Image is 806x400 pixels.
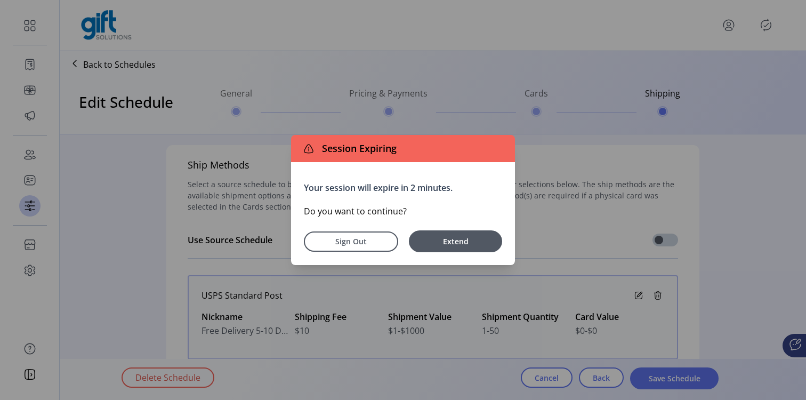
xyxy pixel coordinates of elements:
[304,231,398,252] button: Sign Out
[304,205,502,218] p: Do you want to continue?
[318,236,384,247] span: Sign Out
[318,141,397,156] span: Session Expiring
[304,181,502,194] p: Your session will expire in 2 minutes.
[414,236,497,247] span: Extend
[409,230,502,252] button: Extend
